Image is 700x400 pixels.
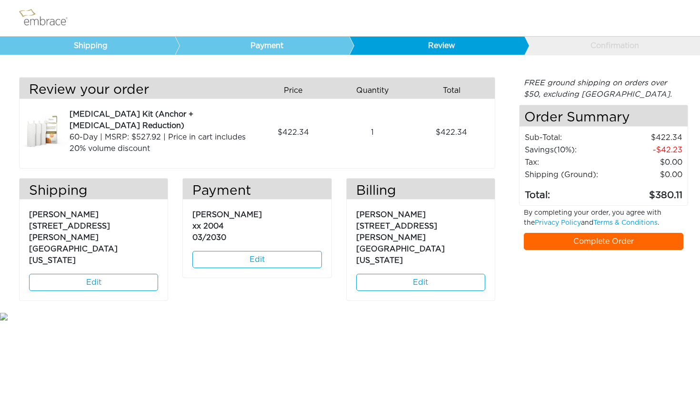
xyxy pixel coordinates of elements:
[356,204,485,266] p: [PERSON_NAME] [STREET_ADDRESS][PERSON_NAME] [GEOGRAPHIC_DATA][US_STATE]
[517,208,690,233] div: By completing your order, you agree with the and .
[347,183,495,200] h3: Billing
[20,109,67,156] img: 7c0420a2-8cf1-11e7-a4ca-02e45ca4b85b.jpeg
[524,156,611,169] td: Tax:
[257,82,336,99] div: Price
[183,183,331,200] h3: Payment
[20,183,168,200] h3: Shipping
[611,181,683,203] td: 380.11
[17,6,79,30] img: logo.png
[535,220,581,226] a: Privacy Policy
[192,234,226,241] span: 03/2030
[524,169,611,181] td: Shipping (Ground):
[554,146,575,154] span: (10%)
[356,274,485,291] a: Edit
[524,131,611,144] td: Sub-Total:
[192,211,262,219] span: [PERSON_NAME]
[524,144,611,156] td: Savings :
[519,77,688,100] div: FREE ground shipping on orders over $50, excluding [GEOGRAPHIC_DATA].
[524,37,699,55] a: Confirmation
[278,127,309,138] span: 422.34
[611,156,683,169] td: 0.00
[524,181,611,203] td: Total:
[70,109,250,131] div: [MEDICAL_DATA] Kit (Anchor + [MEDICAL_DATA] Reduction)
[416,82,495,99] div: Total
[29,204,158,266] p: [PERSON_NAME] [STREET_ADDRESS][PERSON_NAME] [GEOGRAPHIC_DATA][US_STATE]
[192,251,321,268] a: Edit
[436,127,467,138] span: 422.34
[520,105,688,127] h4: Order Summary
[356,85,389,96] span: Quantity
[29,274,158,291] a: Edit
[349,37,524,55] a: Review
[611,131,683,144] td: 422.34
[611,169,683,181] td: $0.00
[70,131,250,154] div: 60-Day | MSRP: $527.92 | Price in cart includes 20% volume discount
[371,127,374,138] span: 1
[192,222,224,230] span: xx 2004
[593,220,658,226] a: Terms & Conditions
[175,37,350,55] a: Payment
[611,144,683,156] td: 42.23
[20,82,250,99] h3: Review your order
[524,233,683,250] a: Complete Order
